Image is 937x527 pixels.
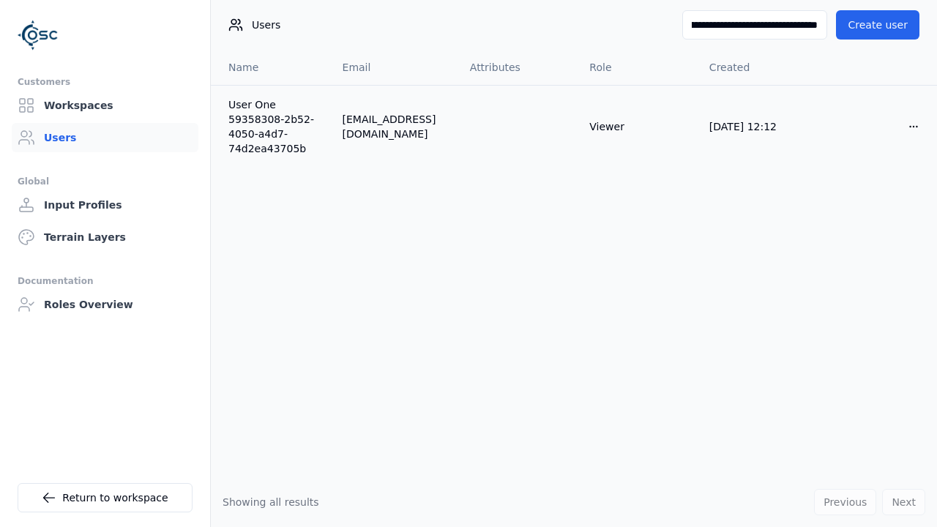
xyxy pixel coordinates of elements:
[18,73,193,91] div: Customers
[836,10,919,40] button: Create user
[458,50,578,85] th: Attributes
[252,18,280,32] span: Users
[18,173,193,190] div: Global
[228,97,319,156] a: User One 59358308-2b52-4050-a4d7-74d2ea43705b
[578,50,698,85] th: Role
[211,50,331,85] th: Name
[12,190,198,220] a: Input Profiles
[12,223,198,252] a: Terrain Layers
[698,50,818,85] th: Created
[223,496,319,508] span: Showing all results
[12,123,198,152] a: Users
[331,50,458,85] th: Email
[709,119,806,134] div: [DATE] 12:12
[18,15,59,56] img: Logo
[12,290,198,319] a: Roles Overview
[18,483,193,512] a: Return to workspace
[12,91,198,120] a: Workspaces
[589,119,686,134] div: Viewer
[343,112,447,141] div: [EMAIL_ADDRESS][DOMAIN_NAME]
[18,272,193,290] div: Documentation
